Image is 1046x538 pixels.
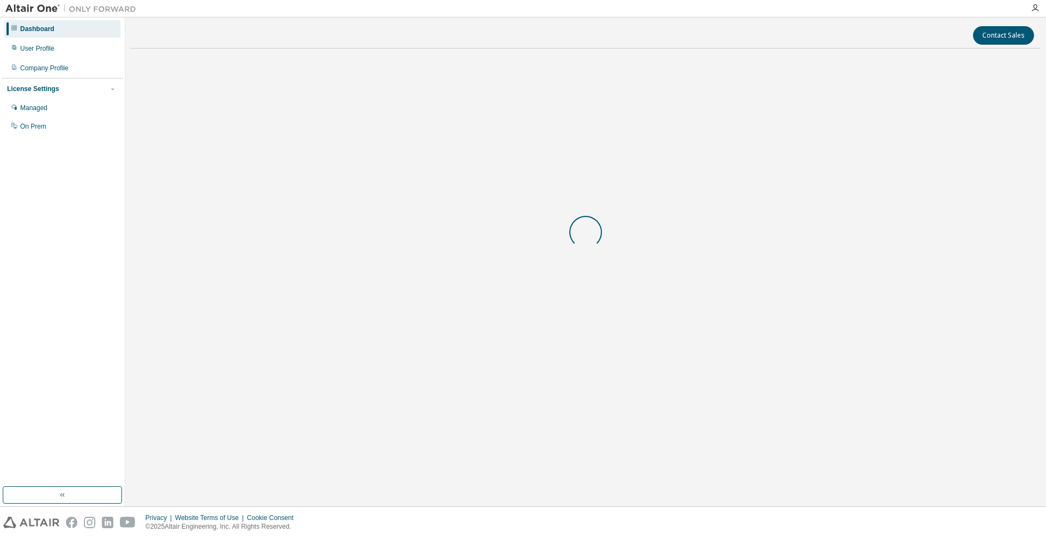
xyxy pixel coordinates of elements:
div: Privacy [145,513,175,522]
div: Company Profile [20,64,69,72]
div: Dashboard [20,25,54,33]
p: © 2025 Altair Engineering, Inc. All Rights Reserved. [145,522,300,531]
button: Contact Sales [973,26,1034,45]
div: User Profile [20,44,54,53]
div: License Settings [7,84,59,93]
img: youtube.svg [120,517,136,528]
img: Altair One [5,3,142,14]
div: Cookie Consent [247,513,300,522]
div: On Prem [20,122,46,131]
img: altair_logo.svg [3,517,59,528]
img: instagram.svg [84,517,95,528]
img: linkedin.svg [102,517,113,528]
div: Managed [20,104,47,112]
img: facebook.svg [66,517,77,528]
div: Website Terms of Use [175,513,247,522]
